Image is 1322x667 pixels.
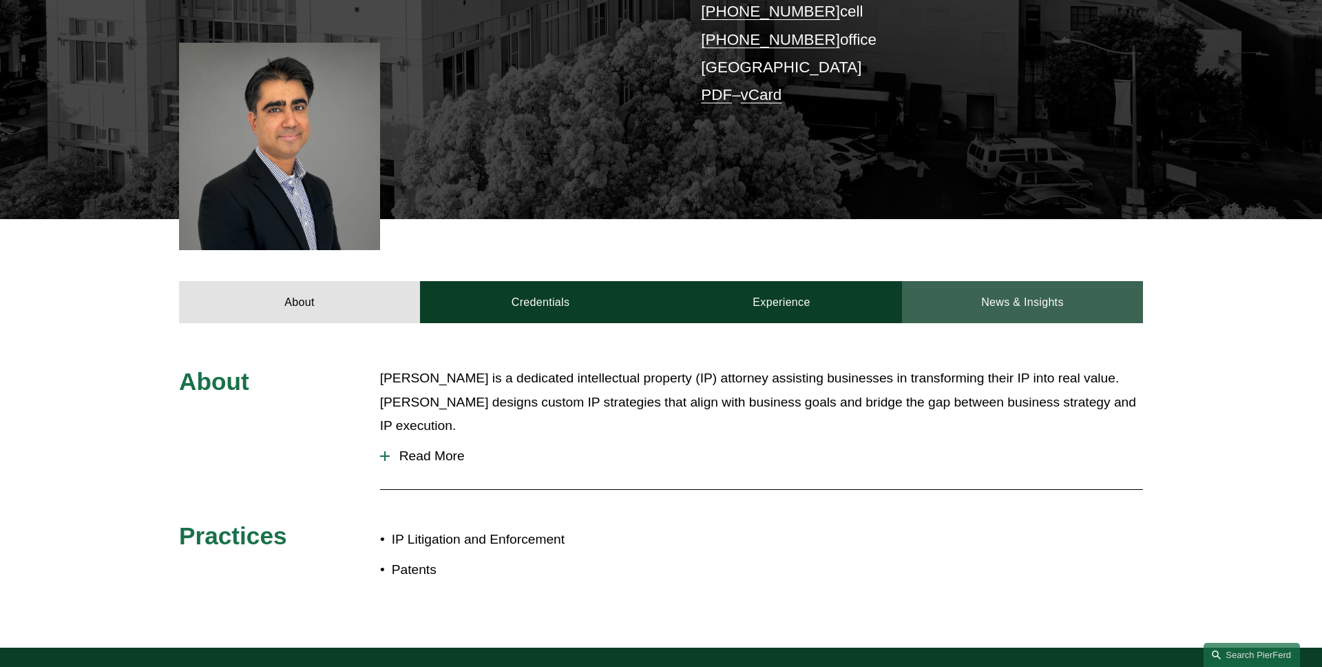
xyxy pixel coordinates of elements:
p: [PERSON_NAME] is a dedicated intellectual property (IP) attorney assisting businesses in transfor... [380,367,1143,438]
a: PDF [701,86,732,103]
span: Practices [179,522,287,549]
a: Experience [661,281,902,322]
a: vCard [741,86,782,103]
a: [PHONE_NUMBER] [701,31,840,48]
span: Read More [390,449,1143,464]
button: Read More [380,438,1143,474]
p: IP Litigation and Enforcement [392,528,661,552]
span: About [179,368,249,395]
a: Credentials [420,281,661,322]
a: Search this site [1204,643,1300,667]
p: Patents [392,558,661,582]
a: [PHONE_NUMBER] [701,3,840,20]
a: About [179,281,420,322]
a: News & Insights [902,281,1143,322]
